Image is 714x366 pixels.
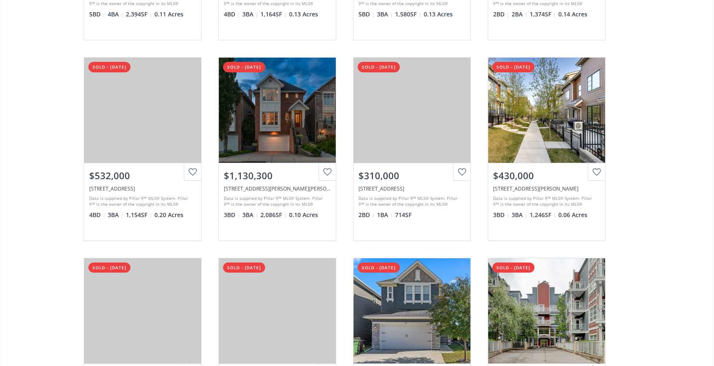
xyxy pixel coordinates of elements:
[242,211,258,219] span: 3 BA
[345,49,479,249] a: sold - [DATE]$310,000[STREET_ADDRESS]Data is supplied by Pillar 9™ MLS® System. Pillar 9™ is the ...
[512,10,528,19] span: 2 BA
[358,169,465,182] div: $310,000
[479,49,614,249] a: sold - [DATE]$430,000[STREET_ADDRESS][PERSON_NAME]Data is supplied by Pillar 9™ MLS® System. Pill...
[260,211,287,219] span: 2,086 SF
[154,10,183,19] span: 0.11 Acres
[358,10,375,19] span: 5 BD
[210,49,345,249] a: sold - [DATE]$1,130,300[STREET_ADDRESS][PERSON_NAME][PERSON_NAME]Data is supplied by Pillar 9™ ML...
[224,211,240,219] span: 3 BD
[512,211,528,219] span: 3 BA
[493,169,600,182] div: $430,000
[89,169,196,182] div: $532,000
[242,10,258,19] span: 3 BA
[289,211,318,219] span: 0.10 Acres
[493,211,510,219] span: 3 BD
[224,185,331,192] div: 32 Aspen Meadows Green SW, Calgary, AB T3H 5J9
[558,211,587,219] span: 0.06 Acres
[108,10,124,19] span: 4 BA
[108,211,124,219] span: 3 BA
[377,211,393,219] span: 1 BA
[358,185,465,192] div: 26 Val Gardena View SW #524, Calgary, AB T3H 5Z5
[289,10,318,19] span: 0.13 Acres
[493,195,598,208] div: Data is supplied by Pillar 9™ MLS® System. Pillar 9™ is the owner of the copyright in its MLS® Sy...
[89,185,196,192] div: 255 Penbrooke Way SE, Calgary, AB T2A 3S7
[89,10,106,19] span: 5 BD
[530,211,556,219] span: 1,246 SF
[75,49,210,249] a: sold - [DATE]$532,000[STREET_ADDRESS]Data is supplied by Pillar 9™ MLS® System. Pillar 9™ is the ...
[530,10,556,19] span: 1,374 SF
[224,10,240,19] span: 4 BD
[224,195,329,208] div: Data is supplied by Pillar 9™ MLS® System. Pillar 9™ is the owner of the copyright in its MLS® Sy...
[154,211,183,219] span: 0.20 Acres
[395,211,411,219] span: 714 SF
[224,169,331,182] div: $1,130,300
[493,185,600,192] div: 144 Livingston Common NE, Calgary, AB T3P 1K1
[395,10,422,19] span: 1,580 SF
[89,211,106,219] span: 4 BD
[89,195,194,208] div: Data is supplied by Pillar 9™ MLS® System. Pillar 9™ is the owner of the copyright in its MLS® Sy...
[260,10,287,19] span: 1,164 SF
[358,195,463,208] div: Data is supplied by Pillar 9™ MLS® System. Pillar 9™ is the owner of the copyright in its MLS® Sy...
[358,211,375,219] span: 2 BD
[424,10,453,19] span: 0.13 Acres
[126,10,152,19] span: 2,394 SF
[493,10,510,19] span: 2 BD
[558,10,587,19] span: 0.14 Acres
[126,211,152,219] span: 1,154 SF
[377,10,393,19] span: 3 BA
